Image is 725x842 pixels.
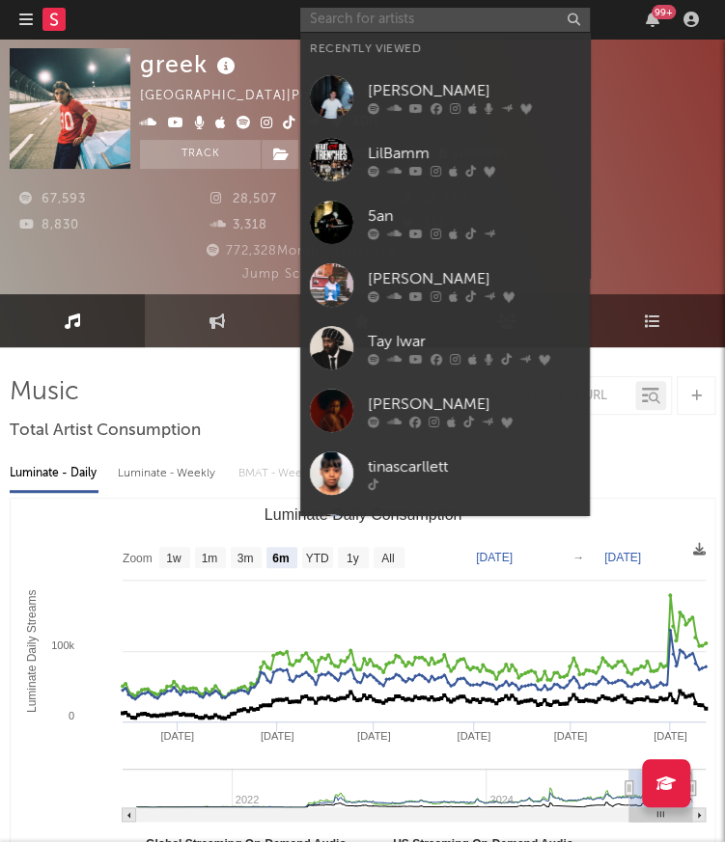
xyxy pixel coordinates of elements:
[210,193,277,205] span: 28,507
[368,79,580,102] div: [PERSON_NAME]
[140,48,240,80] div: greek
[306,552,329,565] text: YTD
[368,393,580,416] div: [PERSON_NAME]
[652,5,676,19] div: 99 +
[572,551,584,564] text: →
[347,552,359,565] text: 1y
[368,267,580,290] div: [PERSON_NAME]
[300,316,590,379] a: Tay Iwar
[300,128,590,191] a: LilBamm
[19,193,86,205] span: 67,593
[25,589,39,712] text: Luminate Daily Streams
[242,268,356,281] span: Jump Score: 80.3
[19,219,79,231] span: 8,830
[69,710,74,721] text: 0
[300,379,590,442] a: [PERSON_NAME]
[300,8,590,32] input: Search for artists
[300,66,590,128] a: [PERSON_NAME]
[646,12,659,27] button: 99+
[368,142,580,165] div: LilBamm
[476,551,513,564] text: [DATE]
[237,552,254,565] text: 3m
[654,730,687,742] text: [DATE]
[272,552,289,565] text: 6m
[300,191,590,254] a: 5an
[381,552,394,565] text: All
[10,420,201,443] span: Total Artist Consumption
[310,38,580,61] div: Recently Viewed
[140,140,261,169] button: Track
[202,552,218,565] text: 1m
[265,506,462,523] text: Luminate Daily Consumption
[368,204,580,228] div: 5an
[204,245,395,258] span: 772,328 Monthly Listeners
[261,730,294,742] text: [DATE]
[300,442,590,504] a: tinascarllett
[166,552,181,565] text: 1w
[554,730,588,742] text: [DATE]
[10,457,98,490] div: Luminate - Daily
[210,219,267,231] span: 3,318
[300,254,590,316] a: [PERSON_NAME]
[123,552,153,565] text: Zoom
[118,457,219,490] div: Luminate - Weekly
[457,730,490,742] text: [DATE]
[51,639,74,651] text: 100k
[368,455,580,478] div: tinascarllett
[357,730,391,742] text: [DATE]
[160,730,194,742] text: [DATE]
[368,330,580,353] div: Tay Iwar
[300,504,590,567] a: JuicyNise
[604,551,641,564] text: [DATE]
[140,85,340,108] div: [GEOGRAPHIC_DATA] | Pop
